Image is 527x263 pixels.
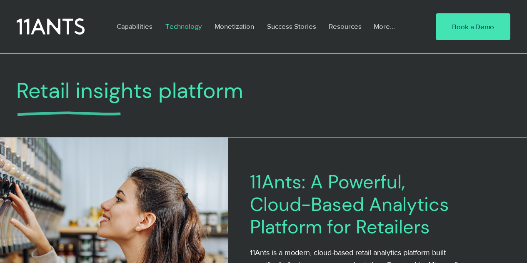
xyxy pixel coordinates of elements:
[325,17,366,36] p: Resources
[436,13,510,40] a: Book a Demo
[263,17,320,36] p: Success Stories
[261,17,322,36] a: Success Stories
[208,17,261,36] a: Monetization
[112,17,157,36] p: Capabilities
[110,17,410,36] nav: Site
[370,17,399,36] p: More...
[322,17,367,36] a: Resources
[161,17,206,36] p: Technology
[452,22,494,32] span: Book a Demo
[110,17,159,36] a: Capabilities
[159,17,208,36] a: Technology
[210,17,258,36] p: Monetization
[250,170,449,239] span: 11Ants: A Powerful, Cloud-Based Analytics Platform for Retailers
[16,77,243,105] span: Retail insights platform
